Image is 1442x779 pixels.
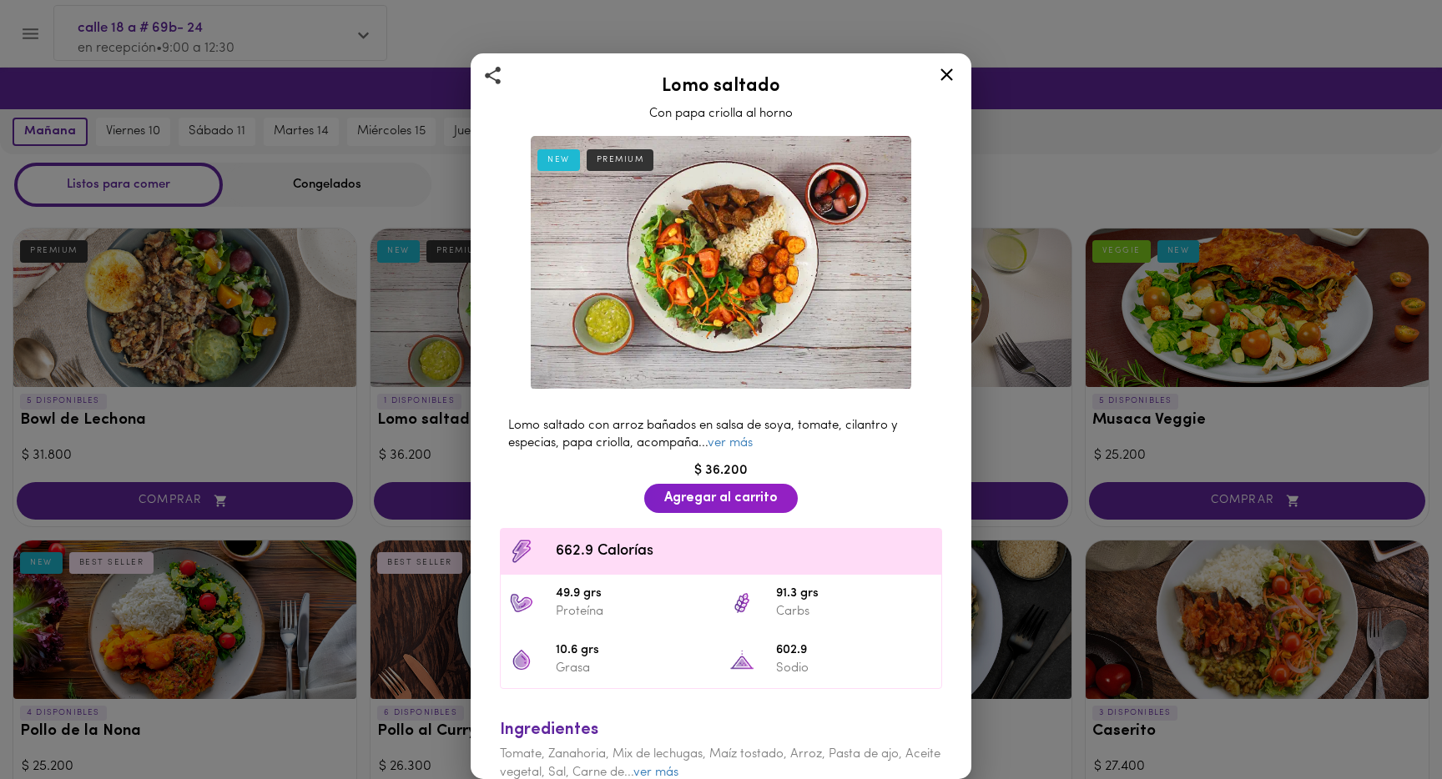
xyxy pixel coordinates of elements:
[633,766,678,779] a: ver más
[500,718,942,742] div: Ingredientes
[776,603,933,621] p: Carbs
[776,641,933,661] span: 602.9
[1345,682,1425,762] iframe: Messagebird Livechat Widget
[509,539,534,564] img: Contenido calórico
[708,437,753,450] a: ver más
[531,136,911,389] img: Lomo saltado
[644,484,798,513] button: Agregar al carrito
[492,461,950,480] div: $ 36.200
[556,540,933,563] span: 662.9 Calorías
[492,77,950,97] h2: Lomo saltado
[500,748,940,778] span: Tomate, Zanahoria, Mix de lechugas, Maíz tostado, Arroz, Pasta de ajo, Aceite vegetal, Sal, Carne...
[509,591,534,616] img: 49.9 grs Proteína
[556,660,713,677] p: Grasa
[649,108,793,120] span: Con papa criolla al horno
[509,647,534,672] img: 10.6 grs Grasa
[664,490,778,506] span: Agregar al carrito
[729,647,754,672] img: 602.9 Sodio
[556,585,713,604] span: 49.9 grs
[556,641,713,661] span: 10.6 grs
[729,591,754,616] img: 91.3 grs Carbs
[587,149,654,171] div: PREMIUM
[776,660,933,677] p: Sodio
[776,585,933,604] span: 91.3 grs
[508,420,898,450] span: Lomo saltado con arroz bañados en salsa de soya, tomate, cilantro y especias, papa criolla, acomp...
[537,149,580,171] div: NEW
[556,603,713,621] p: Proteína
